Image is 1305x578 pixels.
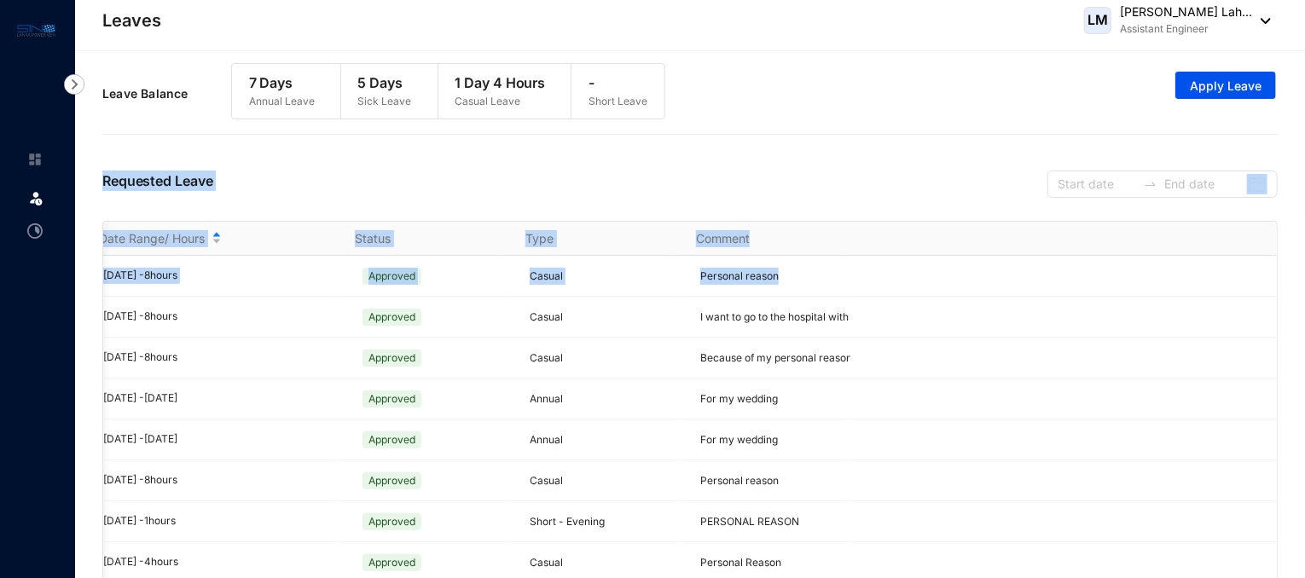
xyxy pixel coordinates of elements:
p: Casual [530,350,680,367]
img: nav-icon-right.af6afadce00d159da59955279c43614e.svg [64,74,84,95]
div: [DATE] - 1 hours [103,513,339,529]
th: Comment [676,222,846,256]
img: leave.99b8a76c7fa76a53782d.svg [27,189,44,206]
span: to [1144,177,1157,191]
p: Short Leave [589,93,647,110]
span: For my wedding [700,433,778,446]
p: Short - Evening [530,513,680,530]
span: Apply Leave [1190,78,1261,95]
p: Leaves [102,9,161,32]
p: Casual Leave [455,93,546,110]
p: - [589,72,647,93]
th: Status [334,222,505,256]
input: End date [1164,175,1244,194]
span: For my wedding [700,392,778,405]
div: [DATE] - 8 hours [103,472,339,488]
img: time-attendance-unselected.8aad090b53826881fffb.svg [27,223,43,239]
p: [PERSON_NAME] Lah... [1120,3,1252,20]
li: Home [14,142,55,176]
div: [DATE] - 4 hours [103,554,339,570]
span: I want to go to the hospital with my father [700,310,898,323]
span: Approved [362,472,421,489]
span: Approved [362,268,421,285]
p: Leave Balance [102,85,231,102]
span: Personal reason [700,474,779,487]
p: 5 Days [358,72,412,93]
span: PERSONAL REASON [700,515,799,528]
span: Approved [362,309,421,326]
div: [DATE] - [DATE] [103,390,339,407]
span: Because of my personal reason i want a half day leave(evening ) [700,351,1010,364]
p: Annual [530,431,680,448]
img: logo [17,20,55,40]
button: Apply Leave [1175,72,1276,99]
div: [DATE] - [DATE] [103,431,339,448]
span: LM [1087,14,1108,27]
p: Annual Leave [249,93,315,110]
p: Annual [530,390,680,407]
p: Casual [530,268,680,285]
span: Approved [362,350,421,367]
th: Type [505,222,676,256]
span: Date Range/ Hours [99,230,205,247]
span: Approved [362,431,421,448]
p: 7 Days [249,72,315,93]
p: Casual [530,554,680,571]
span: Personal Reason [700,556,781,569]
span: Approved [362,513,421,530]
img: home-unselected.a29eae3204392db15eaf.svg [27,152,43,167]
p: Casual [530,309,680,326]
input: Start date [1058,175,1137,194]
div: [DATE] - 8 hours [103,309,339,325]
span: Approved [362,554,421,571]
li: Time Attendance [14,214,55,248]
span: Personal reason [700,269,779,282]
span: swap-right [1144,177,1157,191]
span: Approved [362,390,421,407]
img: dropdown-black.8e83cc76930a90b1a4fdb6d089b7bf3a.svg [1252,18,1271,24]
p: Requested Leave [102,171,213,198]
p: Assistant Engineer [1120,20,1252,38]
p: Casual [530,472,680,489]
div: [DATE] - 8 hours [103,268,339,284]
div: [DATE] - 8 hours [103,350,339,366]
p: Sick Leave [358,93,412,110]
p: 1 Day 4 Hours [455,72,546,93]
